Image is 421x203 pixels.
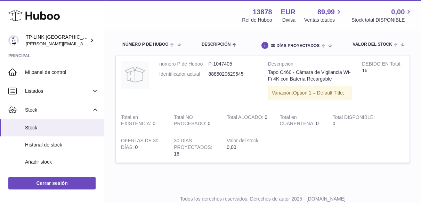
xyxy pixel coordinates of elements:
span: Stock [25,107,91,113]
strong: Total en CUARENTENA [280,114,316,128]
td: 0 [327,109,380,133]
span: Stock total DISPONIBLE [351,17,413,23]
strong: Valor del stock [227,138,260,145]
span: 0,00 [227,144,236,150]
dt: número P de Huboo [159,61,208,67]
div: Tapo C460 - Cámara de Vigilancia Wi-Fi 4K con Batería Recargable [268,69,351,82]
a: 0,00 Stock total DISPONIBLE [351,7,413,23]
span: Descripción [202,42,230,47]
strong: 13878 [253,7,272,17]
strong: OFERTAS DE 30 DÍAS [121,138,159,152]
a: 89,99 Ventas totales [304,7,343,23]
img: product image [121,61,149,89]
span: 89,99 [317,7,335,17]
div: TP-LINK [GEOGRAPHIC_DATA], SOCIEDAD LIMITADA [26,34,88,47]
strong: Total ALOCADO [227,114,265,122]
span: 0,00 [391,7,405,17]
td: 0 [116,132,169,163]
span: Ventas totales [304,17,343,23]
strong: DEBIDO EN Total [362,61,402,68]
span: Valor del stock [353,42,392,47]
td: 16 [357,55,410,109]
span: número P de Huboo [122,42,168,47]
div: Ref de Huboo [242,17,272,23]
dd: 8885020629545 [208,71,257,77]
strong: Total DISPONIBLE [332,114,374,122]
td: 0 [221,109,274,133]
span: 30 DÍAS PROYECTADOS [270,44,319,48]
span: Stock [25,125,99,131]
img: celia.yan@tp-link.com [8,35,19,46]
strong: EUR [281,7,295,17]
div: Variación: [268,86,351,100]
span: Historial de stock [25,142,99,148]
dt: Identificador actual [159,71,208,77]
p: Todos los derechos reservados. Derechos de autor 2025 - [DOMAIN_NAME] [110,196,415,202]
a: Cerrar sesión [8,177,96,189]
span: Listados [25,88,91,95]
div: Divisa [282,17,295,23]
span: [PERSON_NAME][EMAIL_ADDRESS][DOMAIN_NAME] [26,41,139,46]
strong: Total en EXISTENCIA [121,114,153,128]
td: 0 [169,109,221,133]
span: Mi panel de control [25,69,99,76]
td: 0 [116,109,169,133]
span: Añadir stock [25,159,99,165]
dd: P-1047405 [208,61,257,67]
span: Option 1 = Default Title; [293,90,344,96]
span: 0 [316,121,319,126]
strong: 30 DÍAS PROYECTADOS [174,138,212,152]
td: 16 [169,132,221,163]
strong: Descripción [268,61,351,69]
strong: Total NO PROCESADO [174,114,208,128]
